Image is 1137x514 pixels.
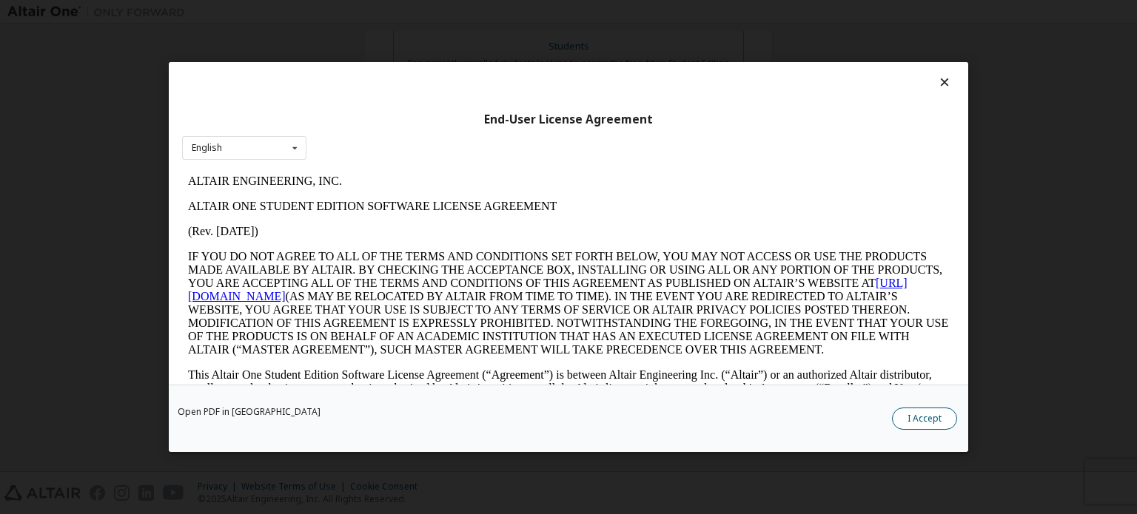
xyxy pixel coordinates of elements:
p: (Rev. [DATE]) [6,56,767,70]
p: This Altair One Student Edition Software License Agreement (“Agreement”) is between Altair Engine... [6,200,767,253]
button: I Accept [892,408,957,430]
div: End-User License Agreement [182,112,955,127]
div: English [192,143,222,152]
p: ALTAIR ENGINEERING, INC. [6,6,767,19]
p: ALTAIR ONE STUDENT EDITION SOFTWARE LICENSE AGREEMENT [6,31,767,44]
a: Open PDF in [GEOGRAPHIC_DATA] [178,408,321,416]
p: IF YOU DO NOT AGREE TO ALL OF THE TERMS AND CONDITIONS SET FORTH BELOW, YOU MAY NOT ACCESS OR USE... [6,81,767,188]
a: [URL][DOMAIN_NAME] [6,108,725,134]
